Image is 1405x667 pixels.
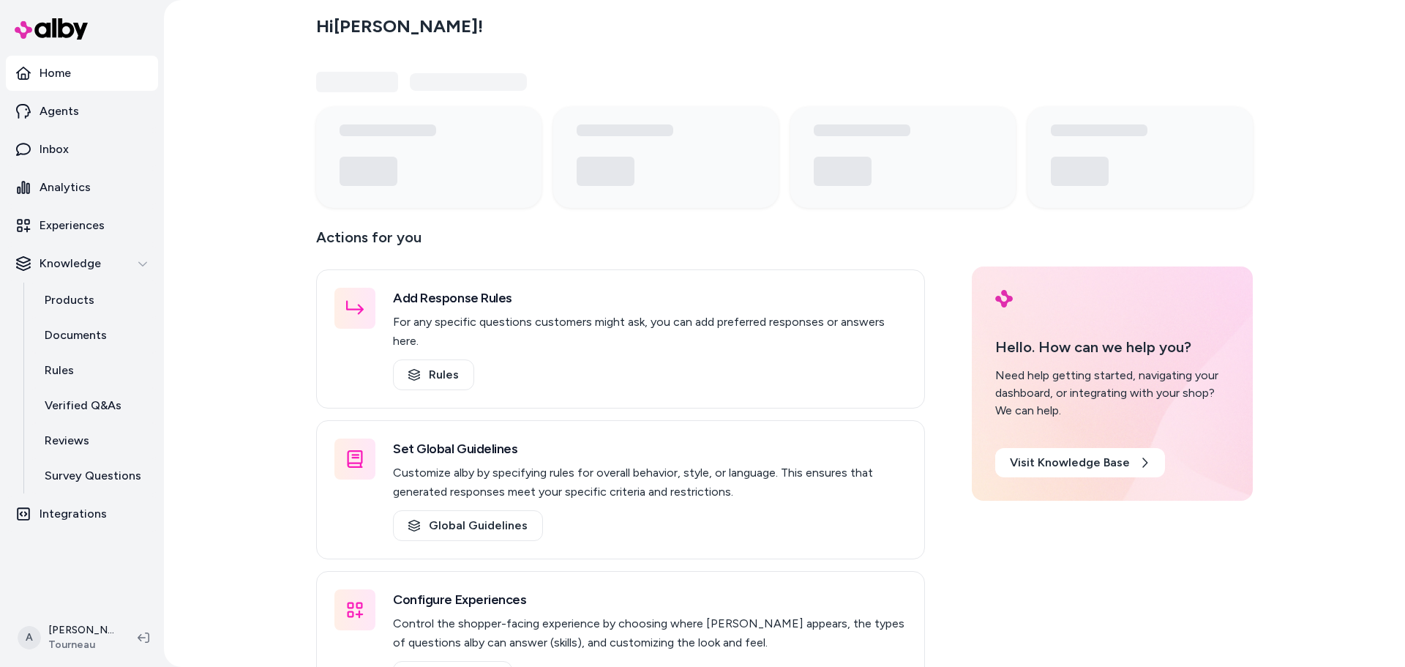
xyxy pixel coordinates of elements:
[393,313,907,351] p: For any specific questions customers might ask, you can add preferred responses or answers here.
[30,423,158,458] a: Reviews
[393,589,907,610] h3: Configure Experiences
[995,367,1229,420] div: Need help getting started, navigating your dashboard, or integrating with your shop? We can help.
[18,626,41,649] span: A
[6,56,158,91] a: Home
[40,141,69,158] p: Inbox
[6,94,158,129] a: Agents
[30,388,158,423] a: Verified Q&As
[40,103,79,120] p: Agents
[393,439,907,459] h3: Set Global Guidelines
[30,458,158,493] a: Survey Questions
[995,448,1165,477] a: Visit Knowledge Base
[6,208,158,243] a: Experiences
[45,327,107,344] p: Documents
[393,463,907,502] p: Customize alby by specifying rules for overall behavior, style, or language. This ensures that ge...
[15,18,88,40] img: alby Logo
[30,283,158,318] a: Products
[30,318,158,353] a: Documents
[30,353,158,388] a: Rules
[6,170,158,205] a: Analytics
[393,288,907,308] h3: Add Response Rules
[48,638,114,652] span: Tourneau
[995,290,1013,308] img: alby Logo
[393,359,474,390] a: Rules
[45,432,89,450] p: Reviews
[40,217,105,234] p: Experiences
[393,510,543,541] a: Global Guidelines
[40,64,71,82] p: Home
[40,505,107,523] p: Integrations
[40,179,91,196] p: Analytics
[995,336,1229,358] p: Hello. How can we help you?
[6,132,158,167] a: Inbox
[316,226,925,261] p: Actions for you
[6,246,158,281] button: Knowledge
[393,614,907,652] p: Control the shopper-facing experience by choosing where [PERSON_NAME] appears, the types of quest...
[48,623,114,638] p: [PERSON_NAME]
[45,467,141,485] p: Survey Questions
[45,291,94,309] p: Products
[45,362,74,379] p: Rules
[45,397,121,414] p: Verified Q&As
[40,255,101,272] p: Knowledge
[9,614,126,661] button: A[PERSON_NAME]Tourneau
[6,496,158,532] a: Integrations
[316,15,483,37] h2: Hi [PERSON_NAME] !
